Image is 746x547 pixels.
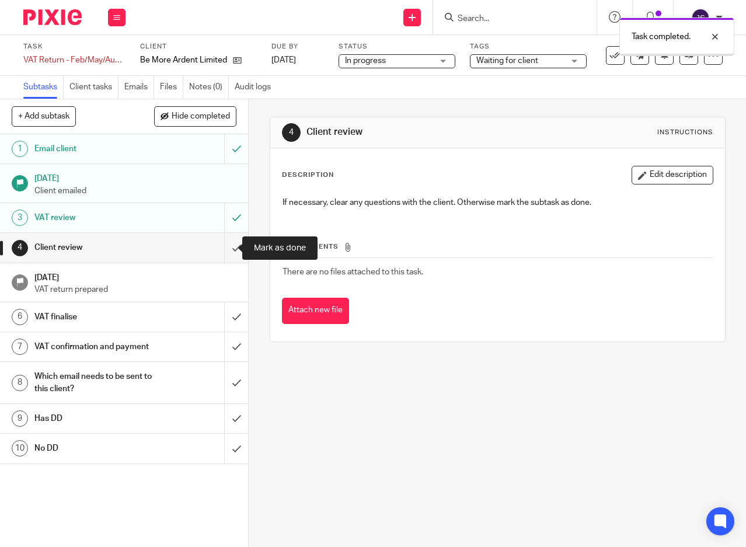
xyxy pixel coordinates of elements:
span: Attachments [283,243,339,250]
h1: No DD [34,440,154,457]
p: Be More Ardent Limited [140,54,227,66]
button: Hide completed [154,106,236,126]
h1: Which email needs to be sent to this client? [34,368,154,398]
span: [DATE] [271,56,296,64]
span: Waiting for client [476,57,538,65]
span: Hide completed [172,112,230,121]
div: 6 [12,309,28,325]
div: 4 [282,123,301,142]
div: 1 [12,141,28,157]
h1: VAT confirmation and payment [34,338,154,356]
p: If necessary, clear any questions with the client. Otherwise mark the subtask as done. [283,197,713,208]
h1: Has DD [34,410,154,427]
button: Attach new file [282,298,349,324]
label: Task [23,42,126,51]
div: 3 [12,210,28,226]
div: 4 [12,240,28,256]
a: Subtasks [23,76,64,99]
button: + Add subtask [12,106,76,126]
div: 10 [12,440,28,457]
a: Files [160,76,183,99]
img: svg%3E [691,8,710,27]
div: Instructions [657,128,713,137]
img: Pixie [23,9,82,25]
label: Status [339,42,455,51]
h1: [DATE] [34,269,236,284]
label: Due by [271,42,324,51]
span: There are no files attached to this task. [283,268,423,276]
p: VAT return prepared [34,284,236,295]
h1: VAT finalise [34,308,154,326]
h1: Client review [34,239,154,256]
a: Audit logs [235,76,277,99]
div: 7 [12,339,28,355]
h1: Email client [34,140,154,158]
h1: VAT review [34,209,154,227]
div: VAT Return - Feb/May/Aug/Nov [23,54,126,66]
label: Client [140,42,257,51]
a: Emails [124,76,154,99]
a: Notes (0) [189,76,229,99]
p: Client emailed [34,185,236,197]
div: 9 [12,410,28,427]
h1: Client review [306,126,522,138]
h1: [DATE] [34,170,236,184]
p: Task completed. [632,31,691,43]
span: In progress [345,57,386,65]
div: 8 [12,375,28,391]
a: Client tasks [69,76,118,99]
p: Description [282,170,334,180]
button: Edit description [632,166,713,184]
